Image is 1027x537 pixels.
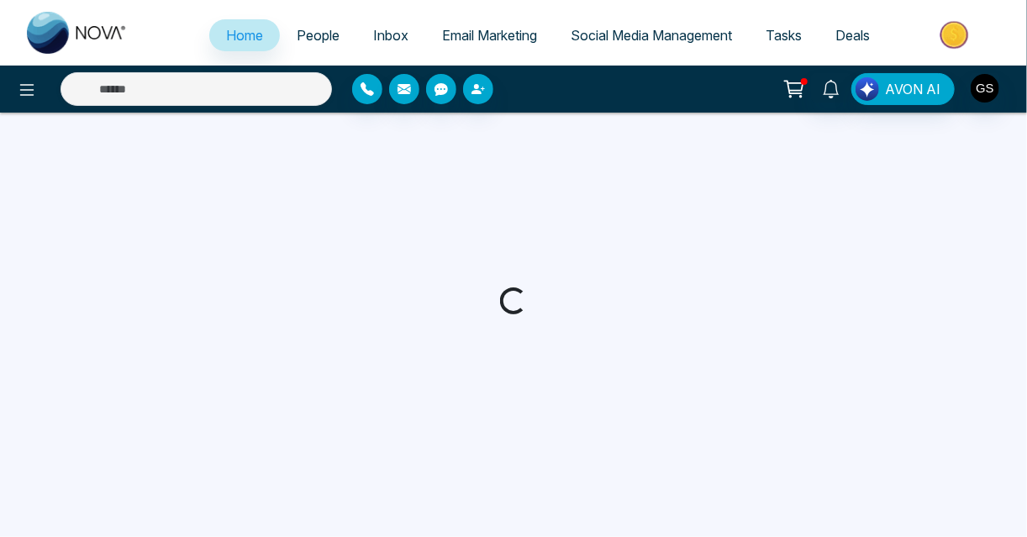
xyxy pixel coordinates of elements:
[356,19,425,51] a: Inbox
[425,19,554,51] a: Email Marketing
[373,27,408,44] span: Inbox
[442,27,537,44] span: Email Marketing
[971,74,999,103] img: User Avatar
[835,27,870,44] span: Deals
[209,19,280,51] a: Home
[851,73,955,105] button: AVON AI
[895,16,1017,54] img: Market-place.gif
[280,19,356,51] a: People
[226,27,263,44] span: Home
[885,79,940,99] span: AVON AI
[856,77,879,101] img: Lead Flow
[749,19,819,51] a: Tasks
[297,27,340,44] span: People
[554,19,749,51] a: Social Media Management
[819,19,887,51] a: Deals
[766,27,802,44] span: Tasks
[571,27,732,44] span: Social Media Management
[27,12,128,54] img: Nova CRM Logo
